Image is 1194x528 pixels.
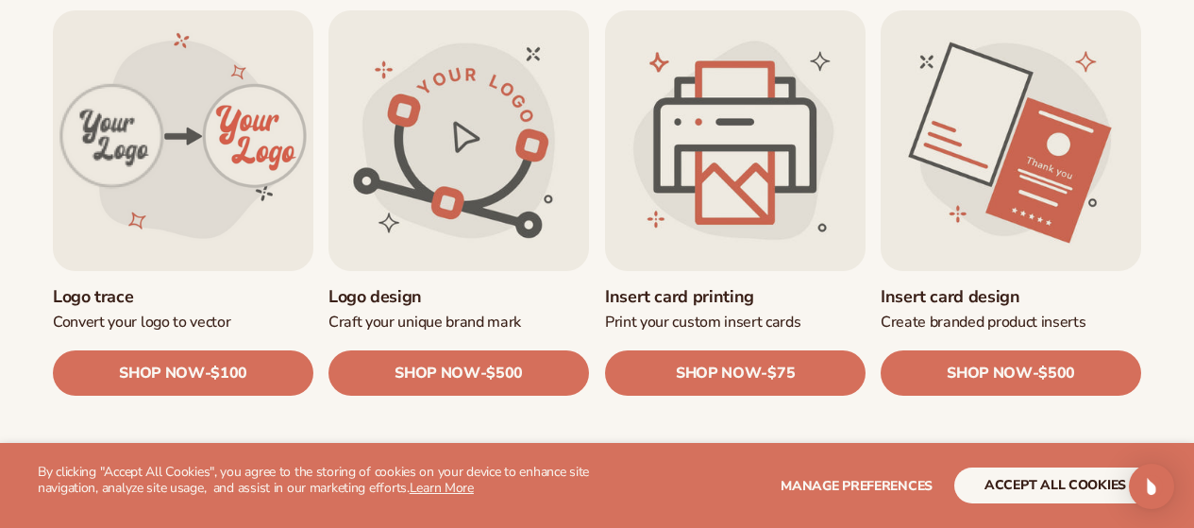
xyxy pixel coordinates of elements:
span: SHOP NOW [947,364,1032,382]
a: SHOP NOW- $75 [605,350,866,396]
a: Learn More [410,479,474,497]
a: Insert card printing [605,286,866,308]
span: SHOP NOW [119,364,204,382]
a: SHOP NOW- $100 [53,350,313,396]
a: Logo design [328,286,589,308]
button: accept all cookies [954,468,1156,503]
a: Logo trace [53,286,313,308]
span: $75 [767,365,795,383]
span: $500 [487,365,524,383]
span: $100 [210,365,247,383]
a: SHOP NOW- $500 [328,350,589,396]
span: SHOP NOW [676,364,761,382]
span: SHOP NOW [395,364,479,382]
button: Manage preferences [781,468,933,503]
span: Manage preferences [781,477,933,495]
p: By clicking "Accept All Cookies", you agree to the storing of cookies on your device to enhance s... [38,465,597,497]
a: Insert card design [881,286,1141,308]
span: $500 [1038,365,1075,383]
a: SHOP NOW- $500 [881,350,1141,396]
div: Open Intercom Messenger [1129,464,1174,509]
